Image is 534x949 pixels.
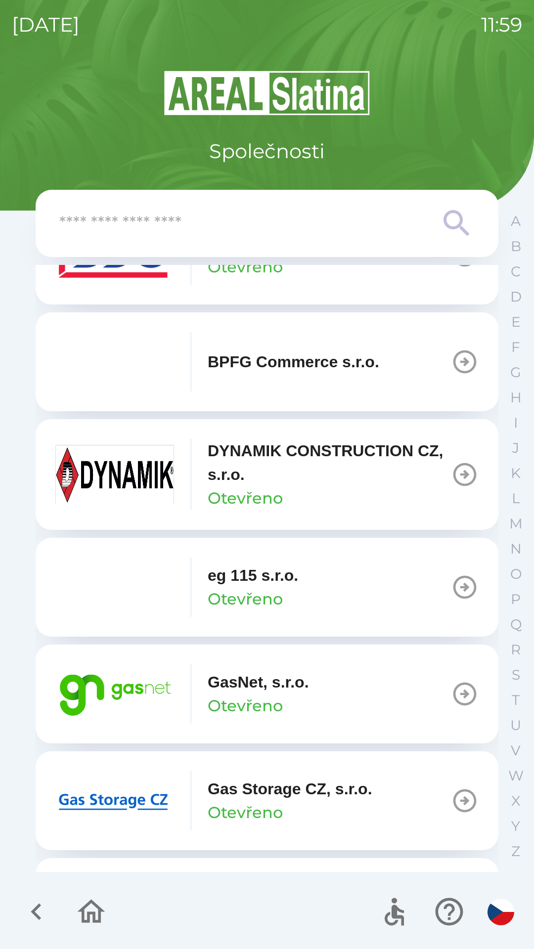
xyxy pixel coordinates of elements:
p: R [511,641,521,658]
p: DYNAMIK CONSTRUCTION CZ, s.r.o. [208,439,451,486]
p: Otevřeno [208,486,283,510]
button: BPFG Commerce s.r.o. [36,312,498,411]
img: cs flag [488,899,514,925]
p: L [512,490,520,507]
button: P [503,587,528,612]
button: O [503,561,528,587]
img: 9aa1c191-0426-4a03-845b-4981a011e109.jpeg [55,445,174,504]
button: K [503,461,528,486]
img: 95bd5263-4d84-4234-8c68-46e365c669f1.png [55,664,174,724]
p: A [511,213,521,230]
p: BPFG Commerce s.r.o. [208,350,379,374]
button: T [503,688,528,713]
p: J [512,439,519,457]
p: S [512,666,520,684]
img: Logo [36,69,498,117]
p: N [510,540,522,558]
button: B [503,234,528,259]
button: GasNet, s.r.o.Otevřeno [36,645,498,743]
p: Q [510,616,522,633]
p: Y [511,818,520,835]
p: M [509,515,523,532]
p: Společnosti [209,136,325,166]
button: A [503,209,528,234]
button: G [503,360,528,385]
button: eg 115 s.r.o.Otevřeno [36,538,498,637]
p: H [510,389,522,406]
button: J [503,435,528,461]
p: Otevřeno [208,587,283,611]
p: O [510,565,522,583]
button: DYNAMIK CONSTRUCTION CZ, s.r.o.Otevřeno [36,419,498,530]
p: T [512,691,520,709]
button: C [503,259,528,284]
p: Otevřeno [208,801,283,824]
button: W [503,763,528,788]
button: N [503,536,528,561]
p: E [511,313,521,331]
p: K [511,465,521,482]
p: F [511,339,520,356]
button: R [503,637,528,662]
button: Gas Storage CZ, s.r.o.Otevřeno [36,751,498,850]
p: Otevřeno [208,694,283,718]
button: F [503,335,528,360]
p: GasNet, s.r.o. [208,670,309,694]
p: U [510,717,521,734]
button: H [503,385,528,410]
button: X [503,788,528,814]
p: B [511,238,521,255]
p: C [511,263,521,280]
button: I [503,410,528,435]
p: [DATE] [12,10,80,40]
button: Z [503,839,528,864]
button: D [503,284,528,309]
img: 1a4889b5-dc5b-4fa6-815e-e1339c265386.png [55,558,174,617]
p: I [514,414,518,431]
p: P [511,591,521,608]
button: U [503,713,528,738]
p: X [511,792,520,810]
button: L [503,486,528,511]
p: G [510,364,521,381]
p: D [510,288,522,305]
button: M [503,511,528,536]
p: Gas Storage CZ, s.r.o. [208,777,372,801]
button: S [503,662,528,688]
p: Z [511,843,520,860]
img: f3b1b367-54a7-43c8-9d7e-84e812667233.png [55,332,174,391]
button: Q [503,612,528,637]
button: V [503,738,528,763]
button: E [503,309,528,335]
button: Y [503,814,528,839]
p: W [508,767,524,784]
img: 2bd567fa-230c-43b3-b40d-8aef9e429395.png [55,771,174,830]
p: V [511,742,521,759]
p: Otevřeno [208,255,283,279]
p: 11:59 [481,10,522,40]
p: eg 115 s.r.o. [208,563,298,587]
